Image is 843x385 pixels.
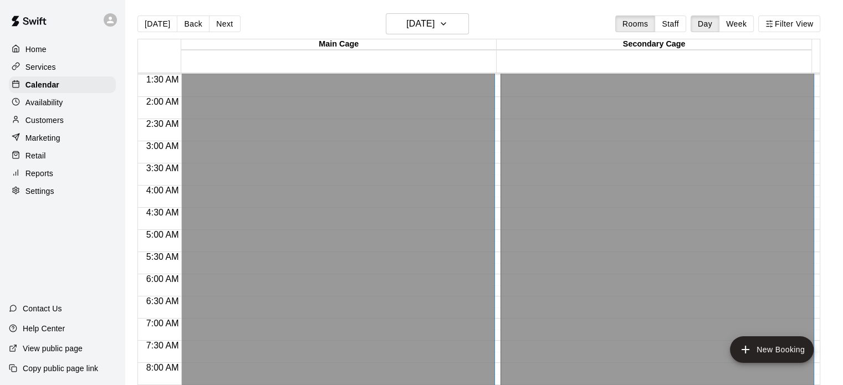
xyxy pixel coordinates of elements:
[9,112,116,129] a: Customers
[9,76,116,93] a: Calendar
[144,274,182,284] span: 6:00 AM
[137,16,177,32] button: [DATE]
[25,44,47,55] p: Home
[144,186,182,195] span: 4:00 AM
[25,132,60,143] p: Marketing
[386,13,469,34] button: [DATE]
[144,97,182,106] span: 2:00 AM
[144,363,182,372] span: 8:00 AM
[23,343,83,354] p: View public page
[730,336,814,363] button: add
[615,16,655,32] button: Rooms
[9,41,116,58] a: Home
[406,16,435,32] h6: [DATE]
[9,147,116,164] a: Retail
[144,163,182,173] span: 3:30 AM
[144,252,182,261] span: 5:30 AM
[9,130,116,146] a: Marketing
[144,75,182,84] span: 1:30 AM
[144,296,182,306] span: 6:30 AM
[209,16,240,32] button: Next
[758,16,820,32] button: Filter View
[9,59,116,75] a: Services
[177,16,210,32] button: Back
[719,16,754,32] button: Week
[25,61,56,73] p: Services
[23,363,98,374] p: Copy public page link
[25,186,54,197] p: Settings
[25,150,46,161] p: Retail
[144,230,182,239] span: 5:00 AM
[691,16,719,32] button: Day
[25,168,53,179] p: Reports
[144,319,182,328] span: 7:00 AM
[144,119,182,129] span: 2:30 AM
[9,165,116,182] a: Reports
[9,183,116,199] a: Settings
[25,79,59,90] p: Calendar
[9,94,116,111] a: Availability
[23,303,62,314] p: Contact Us
[144,141,182,151] span: 3:00 AM
[25,115,64,126] p: Customers
[181,39,497,50] div: Main Cage
[497,39,812,50] div: Secondary Cage
[655,16,686,32] button: Staff
[144,208,182,217] span: 4:30 AM
[144,341,182,350] span: 7:30 AM
[25,97,63,108] p: Availability
[23,323,65,334] p: Help Center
